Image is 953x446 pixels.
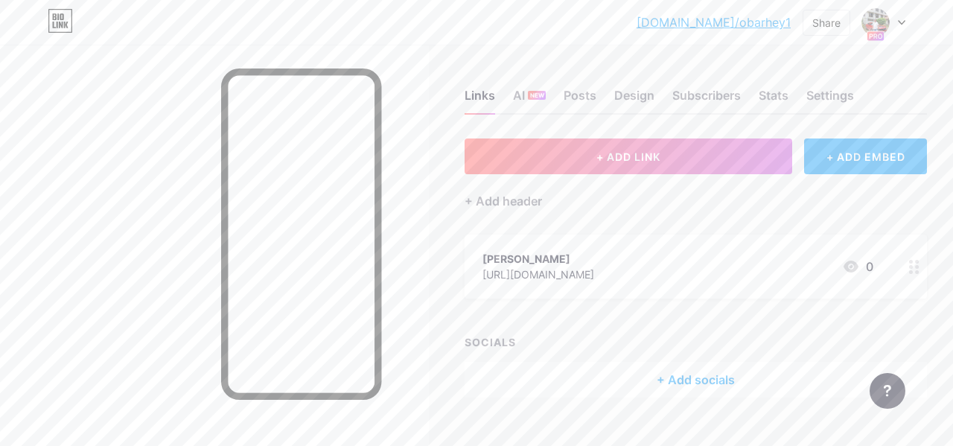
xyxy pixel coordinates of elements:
div: Posts [564,86,596,113]
span: NEW [530,91,544,100]
div: 0 [842,258,873,275]
div: Design [614,86,654,113]
div: + Add socials [465,362,927,398]
div: SOCIALS [465,334,927,350]
button: + ADD LINK [465,138,792,174]
div: AI [513,86,546,113]
div: Settings [806,86,854,113]
div: Subscribers [672,86,741,113]
div: Share [812,15,841,31]
span: + ADD LINK [596,150,660,163]
div: + Add header [465,192,542,210]
div: Stats [759,86,788,113]
div: [PERSON_NAME] [482,251,594,267]
div: + ADD EMBED [804,138,927,174]
a: [DOMAIN_NAME]/obarhey1 [637,13,791,31]
div: [URL][DOMAIN_NAME] [482,267,594,282]
img: obarhey1 [861,8,890,36]
div: Links [465,86,495,113]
